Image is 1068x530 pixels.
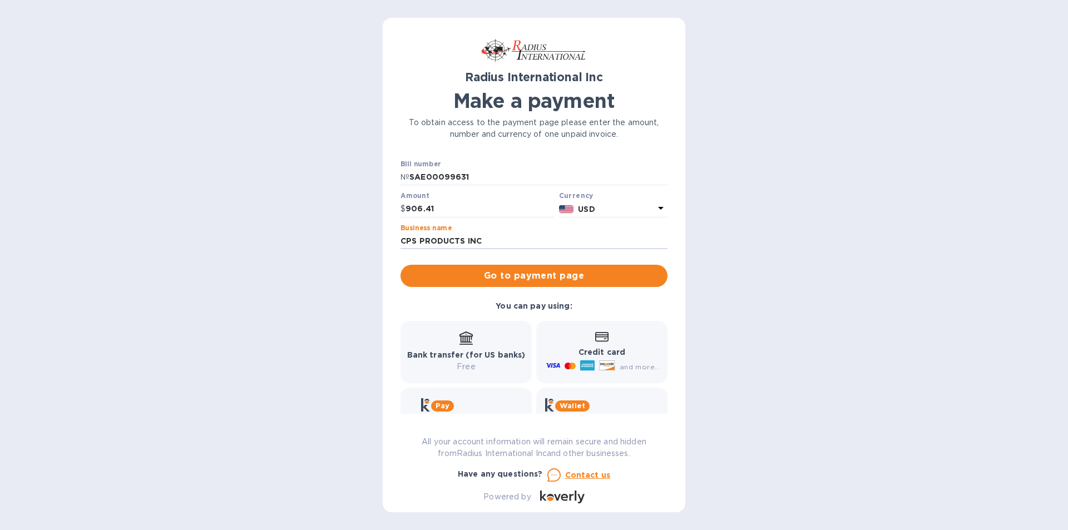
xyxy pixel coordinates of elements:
[400,265,667,287] button: Go to payment page
[465,70,603,84] b: Radius International Inc
[400,89,667,112] h1: Make a payment
[400,161,441,167] label: Bill number
[406,201,555,217] input: 0.00
[578,348,625,356] b: Credit card
[400,225,452,231] label: Business name
[409,169,667,186] input: Enter bill number
[400,117,667,140] p: To obtain access to the payment page please enter the amount, number and currency of one unpaid i...
[496,301,572,310] b: You can pay using:
[400,203,406,215] p: $
[407,350,526,359] b: Bank transfer (for US banks)
[407,361,526,373] p: Free
[400,171,409,183] p: №
[620,363,660,371] span: and more...
[560,402,585,410] b: Wallet
[565,470,611,479] u: Contact us
[559,191,594,200] b: Currency
[578,205,595,214] b: USD
[559,205,574,213] img: USD
[436,402,449,410] b: Pay
[400,436,667,459] p: All your account information will remain secure and hidden from Radius International Inc and othe...
[483,491,531,503] p: Powered by
[400,193,429,200] label: Amount
[409,269,659,283] span: Go to payment page
[458,469,543,478] b: Have any questions?
[400,233,667,250] input: Enter business name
